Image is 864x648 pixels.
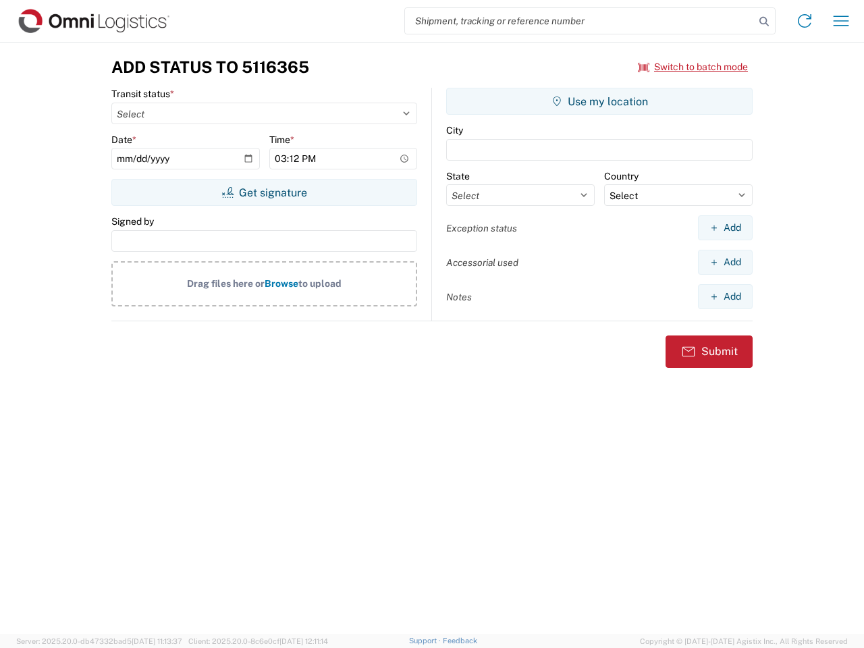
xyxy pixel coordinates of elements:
[111,215,154,227] label: Signed by
[111,179,417,206] button: Get signature
[405,8,755,34] input: Shipment, tracking or reference number
[409,637,443,645] a: Support
[446,291,472,303] label: Notes
[446,124,463,136] label: City
[698,250,753,275] button: Add
[640,635,848,647] span: Copyright © [DATE]-[DATE] Agistix Inc., All Rights Reserved
[111,134,136,146] label: Date
[111,88,174,100] label: Transit status
[187,278,265,289] span: Drag files here or
[279,637,328,645] span: [DATE] 12:11:14
[443,637,477,645] a: Feedback
[269,134,294,146] label: Time
[265,278,298,289] span: Browse
[446,256,518,269] label: Accessorial used
[698,215,753,240] button: Add
[446,170,470,182] label: State
[698,284,753,309] button: Add
[638,56,748,78] button: Switch to batch mode
[111,57,309,77] h3: Add Status to 5116365
[446,88,753,115] button: Use my location
[16,637,182,645] span: Server: 2025.20.0-db47332bad5
[298,278,342,289] span: to upload
[666,335,753,368] button: Submit
[604,170,639,182] label: Country
[188,637,328,645] span: Client: 2025.20.0-8c6e0cf
[132,637,182,645] span: [DATE] 11:13:37
[446,222,517,234] label: Exception status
